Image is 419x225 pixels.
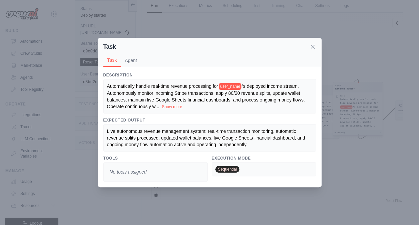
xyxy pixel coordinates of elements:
iframe: Chat Widget [386,193,419,225]
span: Automatically handle real-time revenue processing for [107,83,218,89]
span: No tools assigned [107,166,149,178]
h3: Description [103,72,316,78]
h3: Tools [103,156,208,161]
button: Show more [162,104,182,109]
h3: Execution Mode [212,156,316,161]
span: Live autonomous revenue management system: real-time transaction monitoring, automatic revenue sp... [107,129,307,147]
span: user_name [219,83,241,90]
div: ... [107,83,312,110]
span: Sequential [215,166,240,173]
h3: Expected Output [103,118,316,123]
